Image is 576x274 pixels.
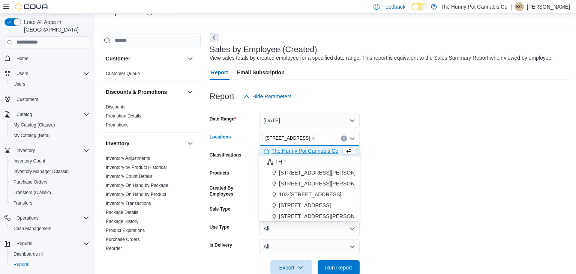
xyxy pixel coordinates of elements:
[311,136,316,140] button: Remove 334 Wellington Rd from selection in this group
[106,246,122,251] a: Reorder
[13,81,25,87] span: Users
[186,54,195,63] button: Customer
[7,79,92,89] button: Users
[279,202,331,209] span: [STREET_ADDRESS]
[13,69,31,78] button: Users
[106,227,145,233] span: Product Expirations
[7,187,92,198] button: Transfers (Classic)
[106,209,138,215] span: Package Details
[13,95,41,104] a: Customers
[13,110,35,119] button: Catalog
[106,122,129,128] span: Promotions
[262,134,319,142] span: 334 Wellington Rd
[411,3,427,11] input: Dark Mode
[13,190,51,196] span: Transfers (Classic)
[106,71,140,77] span: Customer Queue
[106,173,153,179] span: Inventory Count Details
[259,157,360,167] button: THP
[10,80,89,89] span: Users
[10,199,35,208] a: Transfers
[1,145,92,156] button: Inventory
[271,147,338,155] span: The Hunny Pot Cannabis Co
[13,146,38,155] button: Inventory
[186,87,195,96] button: Discounts & Promotions
[106,183,168,188] a: Inventory On Hand by Package
[510,2,512,11] p: |
[259,239,360,254] button: All
[10,224,89,233] span: Cash Management
[279,212,374,220] span: [STREET_ADDRESS][PERSON_NAME]
[106,219,138,224] a: Package History
[10,80,28,89] a: Users
[7,198,92,208] button: Transfers
[13,95,89,104] span: Customers
[10,131,89,140] span: My Catalog (Beta)
[341,135,347,142] button: Clear input
[13,226,51,232] span: Cash Management
[10,178,89,187] span: Purchase Orders
[106,104,126,110] a: Discounts
[10,188,54,197] a: Transfers (Classic)
[10,157,89,166] span: Inventory Count
[279,191,342,198] span: 103-[STREET_ADDRESS]
[259,113,360,128] button: [DATE]
[210,152,241,158] label: Classifications
[21,18,89,33] span: Load All Apps in [GEOGRAPHIC_DATA]
[527,2,570,11] p: [PERSON_NAME]
[106,122,129,128] a: Promotions
[210,116,236,122] label: Date Range
[106,88,184,96] button: Discounts & Promotions
[10,167,73,176] a: Inventory Manager (Classic)
[1,94,92,105] button: Customers
[210,170,229,176] label: Products
[106,165,167,170] a: Inventory by Product Historical
[259,211,360,222] button: [STREET_ADDRESS][PERSON_NAME]
[259,178,360,189] button: [STREET_ADDRESS][PERSON_NAME]
[106,55,130,62] h3: Customer
[16,56,28,62] span: Home
[7,130,92,141] button: My Catalog (Beta)
[13,146,89,155] span: Inventory
[259,146,360,157] button: The Hunny Pot Cannabis Co
[210,134,231,140] label: Locations
[13,110,89,119] span: Catalog
[1,68,92,79] button: Users
[106,200,151,206] span: Inventory Transactions
[210,33,219,42] button: Next
[16,241,32,247] span: Reports
[13,251,43,257] span: Dashboards
[106,71,140,76] a: Customer Queue
[279,169,374,176] span: [STREET_ADDRESS][PERSON_NAME]
[13,122,55,128] span: My Catalog (Classic)
[210,45,317,54] h3: Sales by Employee (Created)
[1,213,92,223] button: Operations
[106,88,167,96] h3: Discounts & Promotions
[210,54,553,62] div: View sales totals by created employee for a specified date range. This report is equivalent to th...
[265,134,310,142] span: [STREET_ADDRESS]
[15,3,49,11] img: Cova
[7,259,92,270] button: Reports
[516,2,523,11] span: KC
[10,260,32,269] a: Reports
[259,221,360,236] button: All
[210,206,230,212] label: Sale Type
[1,238,92,249] button: Reports
[325,264,352,271] span: Run Report
[10,260,89,269] span: Reports
[382,3,405,11] span: Feedback
[7,166,92,177] button: Inventory Manager (Classic)
[10,224,54,233] a: Cash Management
[13,239,35,248] button: Reports
[7,156,92,166] button: Inventory Count
[13,239,89,248] span: Reports
[237,65,285,80] span: Email Subscription
[10,250,89,259] span: Dashboards
[16,96,38,102] span: Customers
[186,139,195,148] button: Inventory
[10,188,89,197] span: Transfers (Classic)
[106,140,184,147] button: Inventory
[10,167,89,176] span: Inventory Manager (Classic)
